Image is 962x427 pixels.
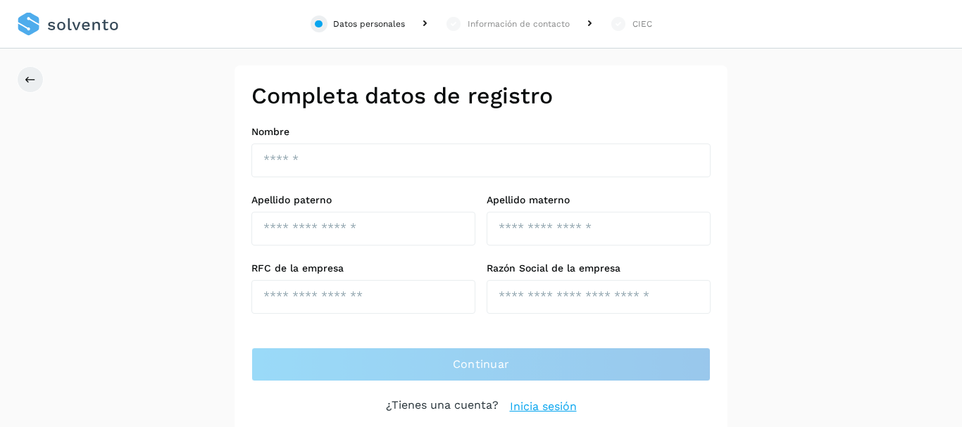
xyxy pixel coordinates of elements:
div: Datos personales [333,18,405,30]
h2: Completa datos de registro [251,82,711,109]
span: Continuar [453,357,510,372]
label: Razón Social de la empresa [487,262,711,274]
p: ¿Tienes una cuenta? [386,398,499,415]
label: Apellido paterno [251,194,475,206]
label: Apellido materno [487,194,711,206]
div: CIEC [632,18,652,30]
a: Inicia sesión [510,398,577,415]
button: Continuar [251,348,711,381]
div: Información de contacto [468,18,570,30]
label: Nombre [251,126,711,138]
label: RFC de la empresa [251,262,475,274]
